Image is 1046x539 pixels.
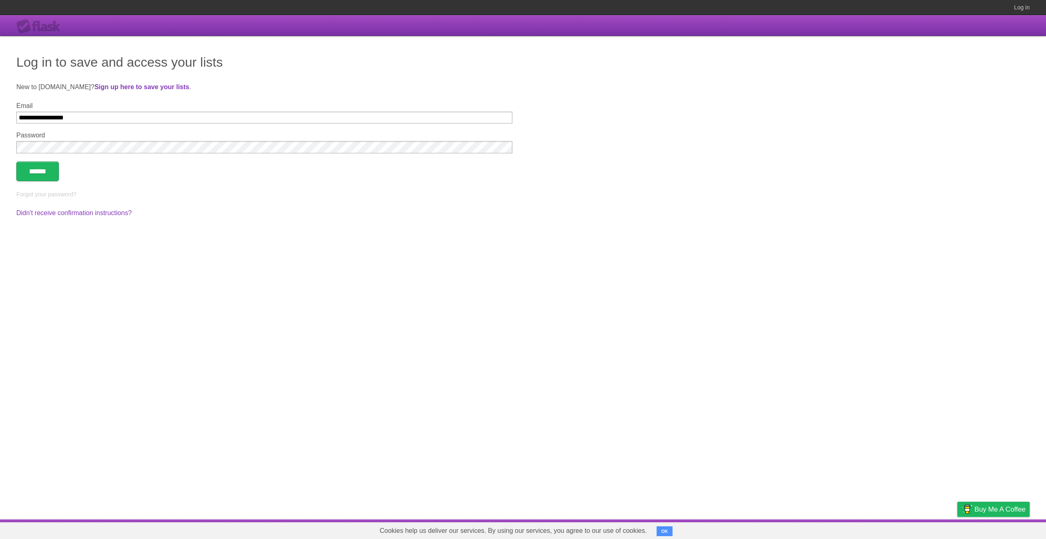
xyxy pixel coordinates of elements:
a: Buy me a coffee [957,502,1030,517]
p: New to [DOMAIN_NAME]? . [16,82,1030,92]
span: Cookies help us deliver our services. By using our services, you agree to our use of cookies. [371,523,655,539]
span: Buy me a coffee [974,502,1026,517]
a: Terms [919,521,937,537]
h1: Log in to save and access your lists [16,52,1030,72]
a: Didn't receive confirmation instructions? [16,209,132,216]
a: Privacy [947,521,968,537]
a: Forgot your password? [16,191,76,198]
img: Buy me a coffee [961,502,972,516]
a: Suggest a feature [978,521,1030,537]
button: OK [657,526,673,536]
label: Email [16,102,512,110]
a: Developers [876,521,909,537]
label: Password [16,132,512,139]
a: Sign up here to save your lists [94,83,189,90]
a: About [849,521,866,537]
div: Flask [16,19,65,34]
